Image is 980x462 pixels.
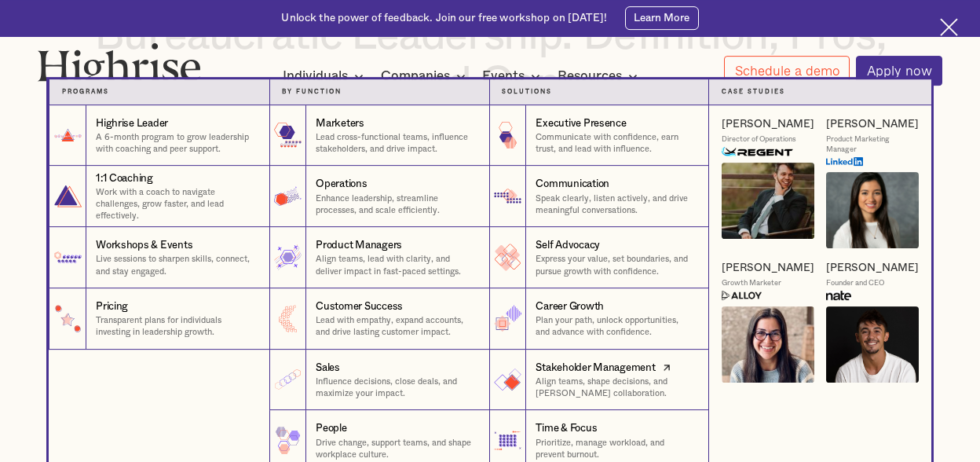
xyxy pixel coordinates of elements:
[826,134,919,154] div: Product Marketing Manager
[489,288,709,350] a: Career GrowthPlan your path, unlock opportunities, and advance with confidence.
[536,376,696,399] p: Align teams, shape decisions, and [PERSON_NAME] collaboration.
[269,105,489,167] a: MarketersLead cross-functional teams, influence stakeholders, and drive impact.
[96,116,168,131] div: Highrise Leader
[536,131,696,155] p: Communicate with confidence, earn trust, and lead with influence.
[826,261,919,275] a: [PERSON_NAME]
[489,166,709,227] a: CommunicationSpeak clearly, listen actively, and drive meaningful conversations.
[826,117,919,131] a: [PERSON_NAME]
[269,350,489,411] a: SalesInfluence decisions, close deals, and maximize your impact.
[489,227,709,288] a: Self AdvocacyExpress your value, set boundaries, and pursue growth with confidence.
[96,238,192,253] div: Workshops & Events
[536,314,696,338] p: Plan your path, unlock opportunities, and advance with confidence.
[269,288,489,350] a: Customer SuccessLead with empathy, expand accounts, and drive lasting customer impact.
[502,89,552,95] strong: Solutions
[49,288,269,350] a: PricingTransparent plans for individuals investing in leadership growth.
[316,116,364,131] div: Marketers
[724,56,850,86] a: Schedule a demo
[316,361,340,376] div: Sales
[283,67,368,86] div: Individuals
[96,171,153,186] div: 1:1 Coaching
[558,67,642,86] div: Resources
[281,11,607,26] div: Unlock the power of feedback. Join our free workshop on [DATE]!
[536,437,696,460] p: Prioritize, manage workload, and prevent burnout.
[536,361,655,376] div: Stakeholder Management
[49,166,269,227] a: 1:1 CoachingWork with a coach to navigate challenges, grow faster, and lead effectively.
[625,6,698,30] a: Learn More
[536,238,600,253] div: Self Advocacy
[536,116,626,131] div: Executive Presence
[38,42,201,92] img: Highrise logo
[316,437,477,460] p: Drive change, support teams, and shape workplace culture.
[316,376,477,399] p: Influence decisions, close deals, and maximize your impact.
[536,299,604,314] div: Career Growth
[826,278,884,288] div: Founder and CEO
[489,105,709,167] a: Executive PresenceCommunicate with confidence, earn trust, and lead with influence.
[269,166,489,227] a: OperationsEnhance leadership, streamline processes, and scale efficiently.
[722,117,814,131] a: [PERSON_NAME]
[536,177,609,192] div: Communication
[722,261,814,275] a: [PERSON_NAME]
[316,253,477,277] p: Align teams, lead with clarity, and deliver impact in fast-paced settings.
[381,67,470,86] div: Companies
[482,67,545,86] div: Events
[62,89,109,95] strong: Programs
[49,105,269,167] a: Highrise LeaderA 6-month program to grow leadership with coaching and peer support.
[722,89,785,95] strong: Case Studies
[722,278,781,288] div: Growth Marketer
[558,67,622,86] div: Resources
[536,253,696,277] p: Express your value, set boundaries, and pursue growth with confidence.
[269,227,489,288] a: Product ManagersAlign teams, lead with clarity, and deliver impact in fast-paced settings.
[96,131,257,155] p: A 6-month program to grow leadership with coaching and peer support.
[96,186,257,222] p: Work with a coach to navigate challenges, grow faster, and lead effectively.
[536,421,597,436] div: Time & Focus
[316,131,477,155] p: Lead cross-functional teams, influence stakeholders, and drive impact.
[482,67,525,86] div: Events
[96,314,257,338] p: Transparent plans for individuals investing in leadership growth.
[722,134,796,144] div: Director of Operations
[96,299,128,314] div: Pricing
[49,227,269,288] a: Workshops & EventsLive sessions to sharpen skills, connect, and stay engaged.
[283,67,348,86] div: Individuals
[489,350,709,411] a: Stakeholder ManagementAlign teams, shape decisions, and [PERSON_NAME] collaboration.
[381,67,450,86] div: Companies
[856,56,942,86] a: Apply now
[316,314,477,338] p: Lead with empathy, expand accounts, and drive lasting customer impact.
[316,238,402,253] div: Product Managers
[316,192,477,216] p: Enhance leadership, streamline processes, and scale efficiently.
[940,18,958,36] img: Cross icon
[316,299,403,314] div: Customer Success
[282,89,342,95] strong: by function
[316,177,367,192] div: Operations
[536,192,696,216] p: Speak clearly, listen actively, and drive meaningful conversations.
[316,421,346,436] div: People
[96,253,257,277] p: Live sessions to sharpen skills, connect, and stay engaged.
